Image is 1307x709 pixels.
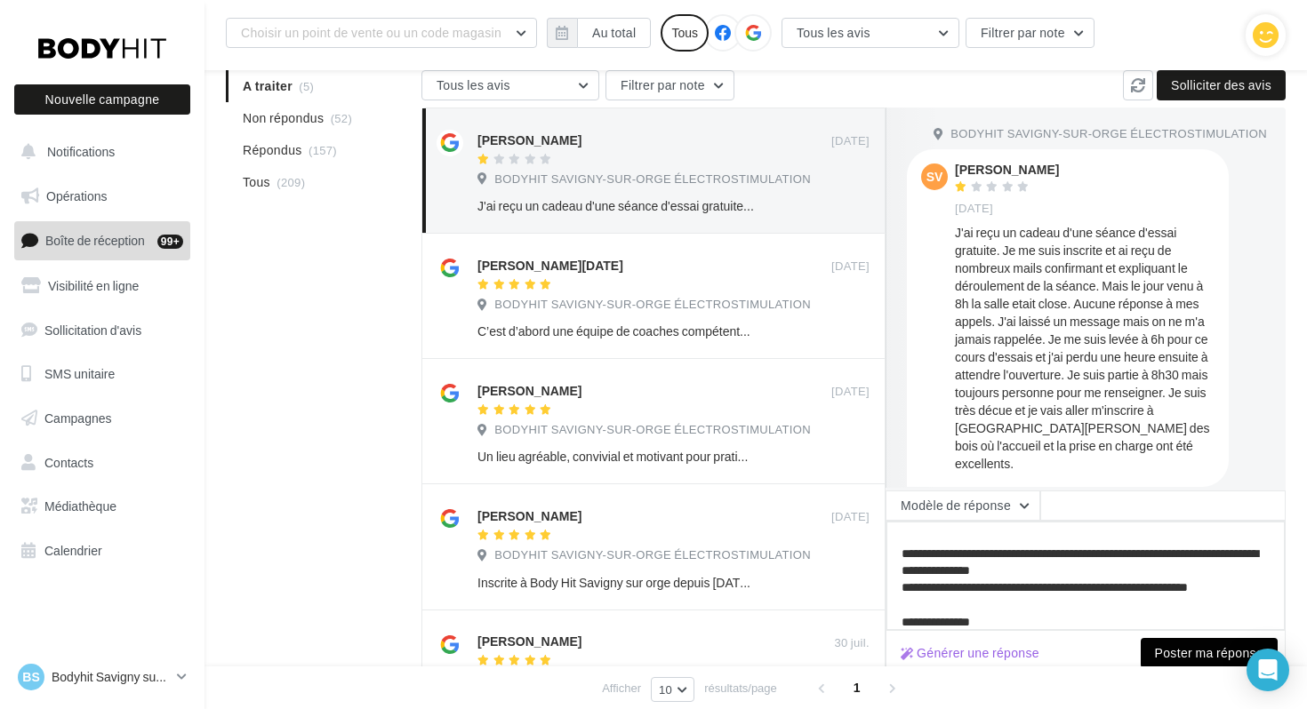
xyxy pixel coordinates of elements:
[886,490,1040,521] button: Modèle de réponse
[547,18,651,48] button: Au total
[421,70,599,100] button: Tous les avis
[1141,638,1278,668] button: Poster ma réponse
[11,267,194,305] a: Visibilité en ligne
[437,77,510,92] span: Tous les avis
[477,257,623,275] div: [PERSON_NAME][DATE]
[243,173,270,191] span: Tous
[661,14,709,52] div: Tous
[14,660,190,694] a: BS Bodyhit Savigny sur Orge
[157,235,183,249] div: 99+
[577,18,651,48] button: Au total
[602,680,641,697] span: Afficher
[45,233,145,248] span: Boîte de réception
[44,410,112,426] span: Campagnes
[477,633,581,650] div: [PERSON_NAME]
[477,382,581,400] div: [PERSON_NAME]
[894,642,1046,664] button: Générer une réponse
[605,70,734,100] button: Filtrer par note
[477,323,754,340] div: C’est d’abord une équipe de coaches compétents, sympathiques pour vous accompagner dans un progra...
[11,488,194,525] a: Médiathèque
[14,84,190,115] button: Nouvelle campagne
[834,635,870,651] span: 30 juil.
[831,384,870,400] span: [DATE]
[52,668,170,686] p: Bodyhit Savigny sur Orge
[11,532,194,570] a: Calendrier
[11,221,194,259] a: Boîte de réception99+
[926,168,943,186] span: Sv
[309,143,337,157] span: (157)
[44,498,116,514] span: Médiathèque
[44,322,141,337] span: Sollicitation d'avis
[46,188,107,203] span: Opérations
[243,141,302,159] span: Répondus
[277,175,305,189] span: (209)
[782,18,959,48] button: Tous les avis
[477,197,754,215] div: J'ai reçu un cadeau d'une séance d'essai gratuite. Je me suis inscrite et ai reçu de nombreux mai...
[797,25,870,40] span: Tous les avis
[11,133,187,171] button: Notifications
[1247,649,1289,691] div: Open Intercom Messenger
[494,547,811,563] span: BODYHIT SAVIGNY-SUR-ORGE ÉLECTROSTIMULATION
[831,133,870,149] span: [DATE]
[659,682,672,697] span: 10
[44,366,115,381] span: SMS unitaire
[477,574,754,592] div: Inscrite à Body Hit Savigny sur orge depuis [DATE]. J'adore je recommande à 100% [PERSON_NAME] pa...
[494,422,811,438] span: BODYHIT SAVIGNY-SUR-ORGE ÉLECTROSTIMULATION
[494,297,811,313] span: BODYHIT SAVIGNY-SUR-ORGE ÉLECTROSTIMULATION
[955,201,993,217] span: [DATE]
[11,178,194,215] a: Opérations
[704,680,777,697] span: résultats/page
[11,355,194,393] a: SMS unitaire
[331,111,352,125] span: (52)
[955,224,1215,473] div: J'ai reçu un cadeau d'une séance d'essai gratuite. Je me suis inscrite et ai reçu de nombreux mai...
[11,444,194,482] a: Contacts
[477,448,754,466] div: Un lieu agréable, convivial et motivant pour pratiquer son sport. Des coachs impliqués, à l’écout...
[22,668,39,686] span: BS
[966,18,1095,48] button: Filtrer par note
[843,673,871,702] span: 1
[226,18,537,48] button: Choisir un point de vente ou un code magasin
[477,507,581,525] div: [PERSON_NAME]
[1157,70,1286,100] button: Solliciter des avis
[241,25,501,40] span: Choisir un point de vente ou un code magasin
[44,455,93,470] span: Contacts
[47,144,115,159] span: Notifications
[955,163,1059,176] div: [PERSON_NAME]
[44,543,102,558] span: Calendrier
[477,131,581,149] div: [PERSON_NAME]
[243,109,324,127] span: Non répondus
[831,259,870,275] span: [DATE]
[11,400,194,437] a: Campagnes
[831,509,870,525] span: [DATE]
[11,312,194,349] a: Sollicitation d'avis
[950,126,1267,142] span: BODYHIT SAVIGNY-SUR-ORGE ÉLECTROSTIMULATION
[48,278,139,293] span: Visibilité en ligne
[651,677,694,702] button: 10
[494,171,811,187] span: BODYHIT SAVIGNY-SUR-ORGE ÉLECTROSTIMULATION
